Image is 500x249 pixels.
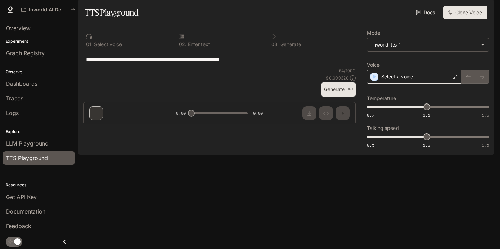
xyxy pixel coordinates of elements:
button: Generate⌘⏎ [321,82,356,97]
span: 1.0 [423,142,430,148]
p: 0 1 . [86,42,93,47]
p: $ 0.000320 [326,75,349,81]
p: Talking speed [367,126,399,131]
span: 1.1 [423,112,430,118]
p: Inworld AI Demos [29,7,68,13]
p: Select voice [93,42,122,47]
p: Enter text [186,42,210,47]
span: 1.5 [482,112,489,118]
button: All workspaces [18,3,78,17]
p: Voice [367,63,380,67]
span: 0.7 [367,112,374,118]
div: inworld-tts-1 [372,41,477,48]
button: Clone Voice [443,6,487,19]
p: 64 / 1000 [339,68,356,74]
p: Select a voice [381,73,413,80]
p: Temperature [367,96,396,101]
a: Docs [415,6,438,19]
span: 1.5 [482,142,489,148]
p: 0 3 . [271,42,279,47]
div: inworld-tts-1 [367,38,489,51]
p: Model [367,31,381,35]
p: Generate [279,42,301,47]
span: 0.5 [367,142,374,148]
p: 0 2 . [179,42,186,47]
h1: TTS Playground [85,6,139,19]
p: ⌘⏎ [348,88,353,92]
